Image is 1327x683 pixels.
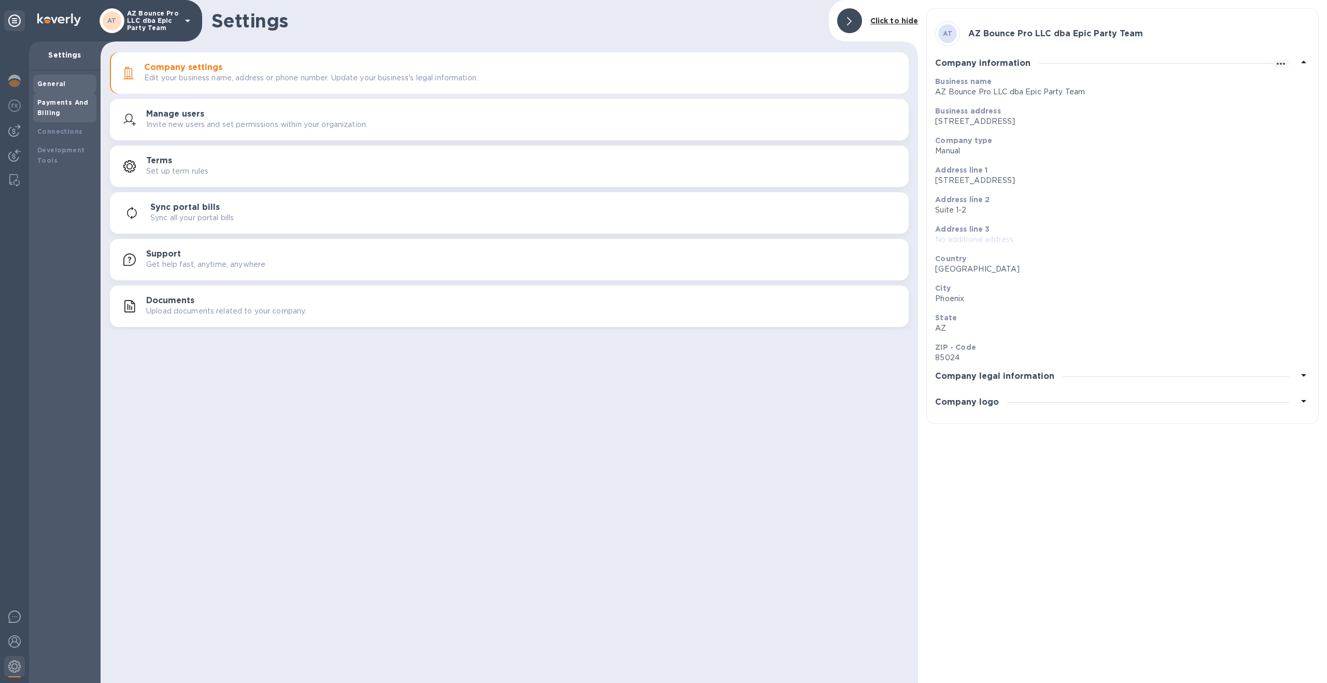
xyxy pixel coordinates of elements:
[935,225,990,233] b: Address line 3
[37,50,92,60] p: Settings
[8,99,21,112] img: Foreign exchange
[144,63,222,73] h3: Company settings
[935,107,1000,115] b: Business address
[110,52,909,94] button: Company settingsEdit your business name, address or phone number. Update your business's legal in...
[935,323,1302,334] p: AZ
[935,87,1302,97] p: AZ Bounce Pro LLC dba Epic Party Team
[110,239,909,280] button: SupportGet help fast, anytime, anywhere
[37,127,82,135] b: Connections
[37,146,84,164] b: Development Tools
[37,80,66,88] b: General
[935,264,1302,275] p: [GEOGRAPHIC_DATA]
[127,10,179,32] p: AZ Bounce Pro LLC dba Epic Party Team
[146,156,172,166] h3: Terms
[935,146,1302,156] p: Manual
[146,306,306,317] p: Upload documents related to your company.
[935,397,999,407] h3: Company logo
[150,203,220,212] h3: Sync portal bills
[935,343,976,351] b: ZIP - Code
[37,13,81,26] img: Logo
[935,77,992,86] b: Business name
[935,195,990,204] b: Address line 2
[146,109,204,119] h3: Manage users
[144,73,478,83] p: Edit your business name, address or phone number. Update your business's legal information.
[146,166,208,177] p: Set up term rules
[150,212,234,223] p: Sync all your portal bills
[935,234,1302,245] p: No additional address
[935,372,1054,381] h3: Company legal information
[935,205,1302,216] p: Suite 1-2
[935,17,1310,50] div: ATAZ Bounce Pro LLC dba Epic Party Team
[211,10,821,32] h1: Settings
[935,166,987,174] b: Address line 1
[943,30,952,37] b: AT
[110,146,909,187] button: TermsSet up term rules
[146,296,194,306] h3: Documents
[935,175,1302,186] p: [STREET_ADDRESS]
[107,17,117,24] b: AT
[37,98,89,117] b: Payments And Billing
[935,116,1302,127] p: [STREET_ADDRESS]
[935,352,1302,363] p: 85024
[935,59,1030,68] h3: Company information
[935,136,992,145] b: Company type
[110,286,909,327] button: DocumentsUpload documents related to your company.
[935,254,966,263] b: Country
[146,119,368,130] p: Invite new users and set permissions within your organization.
[935,284,951,292] b: City
[110,99,909,140] button: Manage usersInvite new users and set permissions within your organization.
[968,29,1143,39] h3: AZ Bounce Pro LLC dba Epic Party Team
[870,17,919,25] b: Click to hide
[146,249,181,259] h3: Support
[110,192,909,234] button: Sync portal billsSync all your portal bills
[935,293,1302,304] p: Phoenix
[146,259,265,270] p: Get help fast, anytime, anywhere
[4,10,25,31] div: Unpin categories
[935,314,957,322] b: State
